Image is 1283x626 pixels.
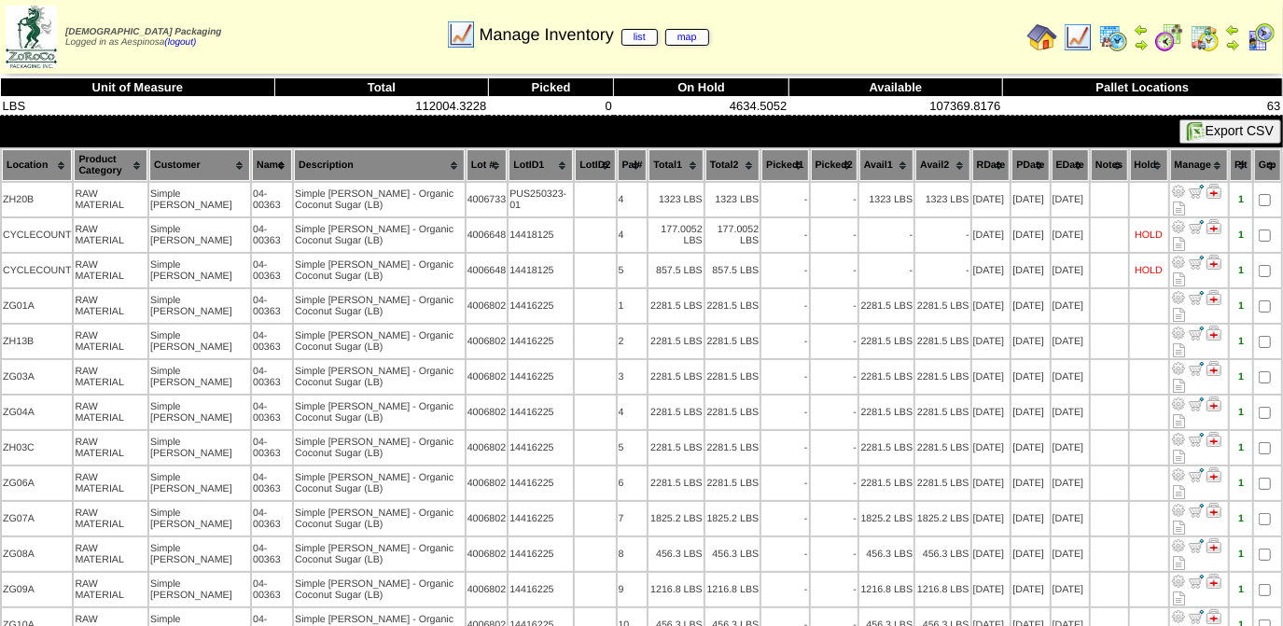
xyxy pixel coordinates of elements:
[1063,22,1093,52] img: line_graph.gif
[509,149,573,181] th: LotID1
[1174,521,1186,535] i: Note
[972,149,1011,181] th: RDate
[972,396,1011,429] td: [DATE]
[467,183,508,216] td: 4006733
[294,431,465,465] td: Simple [PERSON_NAME] - Organic Coconut Sugar (LB)
[1171,396,1186,411] img: Adjust
[2,466,72,500] td: ZG06A
[1135,230,1163,241] div: HOLD
[149,149,250,181] th: Customer
[761,218,808,252] td: -
[467,360,508,394] td: 4006802
[915,431,969,465] td: 2281.5 LBS
[2,431,72,465] td: ZH03C
[665,29,709,46] a: map
[705,183,760,216] td: 1323 LBS
[1135,265,1163,276] div: HOLD
[294,183,465,216] td: Simple [PERSON_NAME] - Organic Coconut Sugar (LB)
[972,183,1011,216] td: [DATE]
[1,78,275,97] th: Unit of Measure
[1098,22,1128,52] img: calendarprod.gif
[74,466,147,500] td: RAW MATERIAL
[811,431,858,465] td: -
[1189,503,1204,518] img: Move
[1134,37,1149,52] img: arrowright.gif
[1171,432,1186,447] img: Adjust
[648,289,703,323] td: 2281.5 LBS
[480,25,709,45] span: Manage Inventory
[2,396,72,429] td: ZG04A
[1189,219,1204,234] img: Move
[788,78,1002,97] th: Available
[1246,22,1276,52] img: calendarcustomer.gif
[1189,396,1204,411] img: Move
[1206,609,1221,624] img: Manage Hold
[509,466,573,500] td: 14416225
[811,149,858,181] th: Picked2
[1002,78,1282,97] th: Pallet Locations
[972,325,1011,358] td: [DATE]
[74,431,147,465] td: RAW MATERIAL
[1011,360,1049,394] td: [DATE]
[252,537,292,571] td: 04-00363
[1174,485,1186,499] i: Note
[1206,503,1221,518] img: Manage Hold
[1011,289,1049,323] td: [DATE]
[859,537,913,571] td: 456.3 LBS
[274,97,488,116] td: 112004.3228
[74,183,147,216] td: RAW MATERIAL
[1134,22,1149,37] img: arrowleft.gif
[614,78,789,97] th: On Hold
[618,218,648,252] td: 4
[1189,538,1204,553] img: Move
[618,360,648,394] td: 3
[915,218,969,252] td: -
[252,431,292,465] td: 04-00363
[1154,22,1184,52] img: calendarblend.gif
[65,27,221,37] span: [DEMOGRAPHIC_DATA] Packaging
[488,97,613,116] td: 0
[1189,326,1204,341] img: Move
[252,218,292,252] td: 04-00363
[618,431,648,465] td: 5
[648,149,703,181] th: Total1
[2,254,72,287] td: CYCLECOUNT
[294,289,465,323] td: Simple [PERSON_NAME] - Organic Coconut Sugar (LB)
[1027,22,1057,52] img: home.gif
[618,502,648,536] td: 7
[1170,149,1229,181] th: Manage
[1130,149,1168,181] th: Hold
[761,183,808,216] td: -
[1052,325,1089,358] td: [DATE]
[1171,361,1186,376] img: Adjust
[467,537,508,571] td: 4006802
[467,325,508,358] td: 4006802
[1052,289,1089,323] td: [DATE]
[1231,407,1251,418] div: 1
[972,289,1011,323] td: [DATE]
[509,360,573,394] td: 14416225
[1187,122,1206,141] img: excel.gif
[1174,343,1186,357] i: Note
[1174,202,1186,216] i: Note
[915,149,969,181] th: Avail2
[509,502,573,536] td: 14416225
[1189,361,1204,376] img: Move
[1231,194,1251,205] div: 1
[1206,538,1221,553] img: Manage Hold
[859,218,913,252] td: -
[252,396,292,429] td: 04-00363
[149,289,250,323] td: Simple [PERSON_NAME]
[618,396,648,429] td: 4
[252,502,292,536] td: 04-00363
[252,183,292,216] td: 04-00363
[859,502,913,536] td: 1825.2 LBS
[1206,184,1221,199] img: Manage Hold
[1002,97,1282,116] td: 63
[294,218,465,252] td: Simple [PERSON_NAME] - Organic Coconut Sugar (LB)
[618,466,648,500] td: 6
[1231,265,1251,276] div: 1
[915,183,969,216] td: 1323 LBS
[1174,272,1186,286] i: Note
[509,537,573,571] td: 14416225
